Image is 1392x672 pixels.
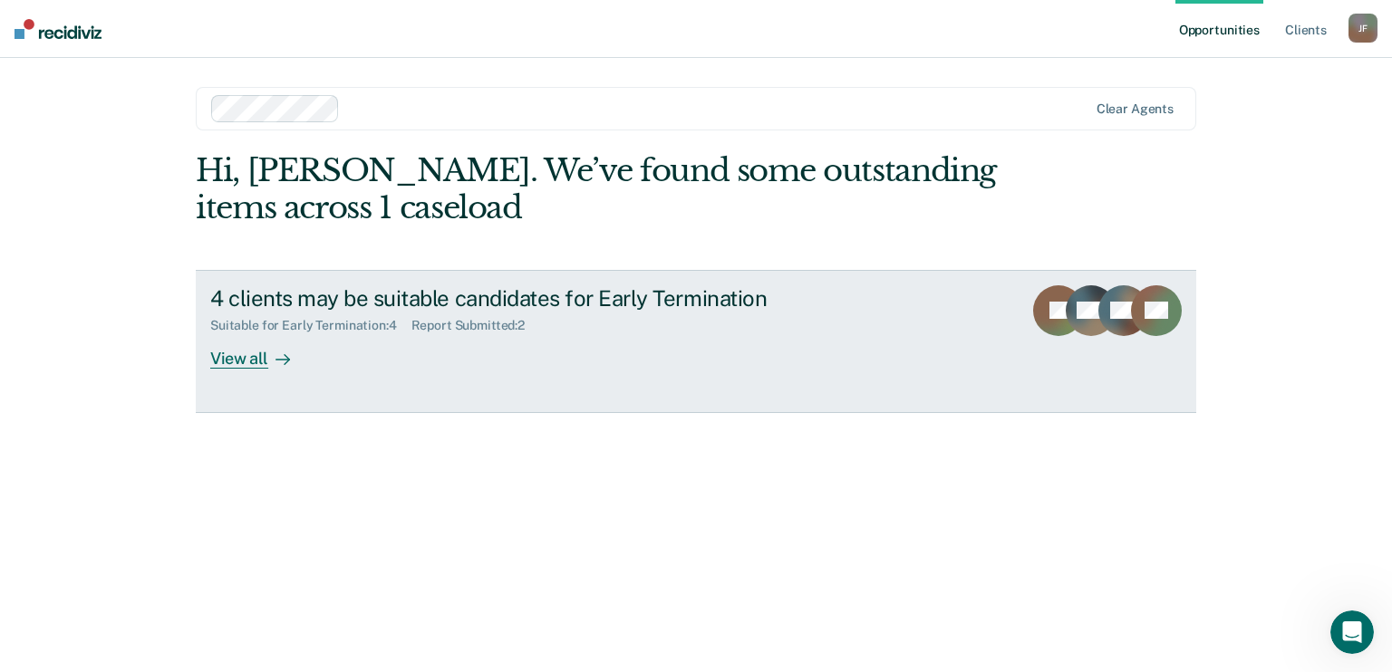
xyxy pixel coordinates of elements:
div: Hi, [PERSON_NAME]. We’ve found some outstanding items across 1 caseload [196,152,996,226]
img: Recidiviz [14,19,101,39]
div: Clear agents [1097,101,1174,117]
div: View all [210,333,312,369]
div: Suitable for Early Termination : 4 [210,318,411,333]
div: 4 clients may be suitable candidates for Early Termination [210,285,846,312]
div: Report Submitted : 2 [411,318,540,333]
button: JF [1348,14,1377,43]
div: J F [1348,14,1377,43]
iframe: Intercom live chat [1330,610,1374,654]
a: 4 clients may be suitable candidates for Early TerminationSuitable for Early Termination:4Report ... [196,270,1196,413]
